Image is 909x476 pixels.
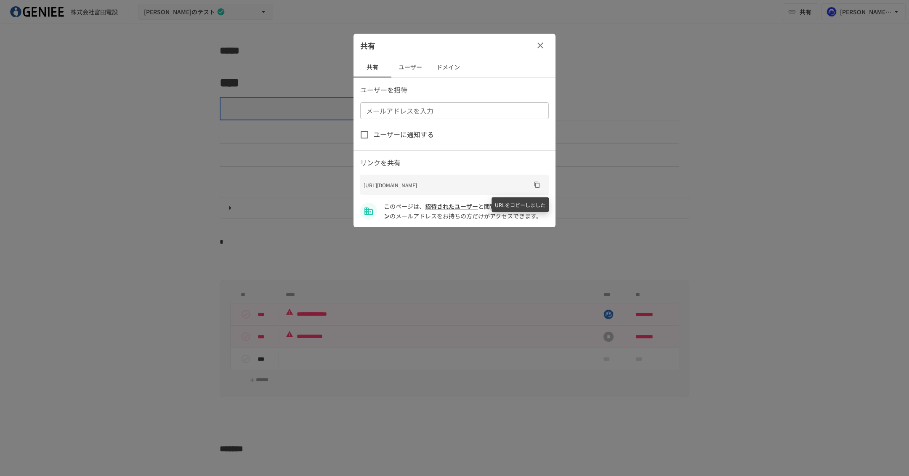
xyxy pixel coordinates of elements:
[492,197,549,212] p: URLをコピーしました
[373,129,434,140] span: ユーザーに通知する
[360,157,549,168] p: リンクを共有
[353,57,391,77] button: 共有
[425,202,478,210] a: 招待されたユーザー
[384,202,549,221] p: このページは、 と のメールアドレスをお持ちの方だけがアクセスできます。
[364,181,530,189] p: [URL][DOMAIN_NAME]
[530,178,544,191] button: URLをコピー
[429,57,467,77] button: ドメイン
[360,85,549,96] p: ユーザーを招待
[384,202,549,220] span: geniee.co.jp
[353,34,555,57] div: 共有
[391,57,429,77] button: ユーザー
